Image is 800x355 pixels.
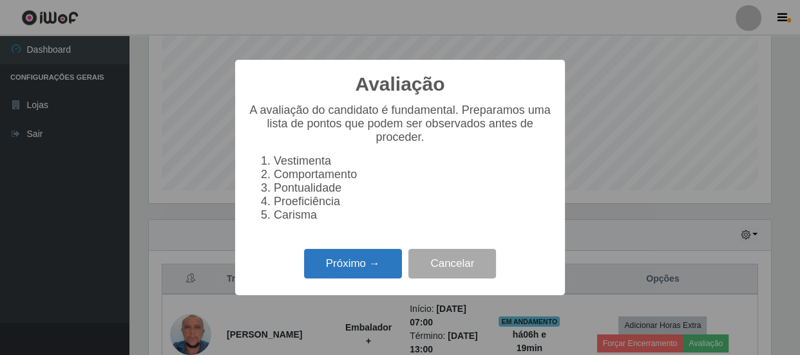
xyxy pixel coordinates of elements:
li: Proeficiência [274,195,552,208]
p: A avaliação do candidato é fundamental. Preparamos uma lista de pontos que podem ser observados a... [248,104,552,144]
h2: Avaliação [356,73,445,96]
button: Cancelar [408,249,496,279]
li: Carisma [274,208,552,222]
li: Vestimenta [274,154,552,168]
button: Próximo → [304,249,402,279]
li: Pontualidade [274,181,552,195]
li: Comportamento [274,168,552,181]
